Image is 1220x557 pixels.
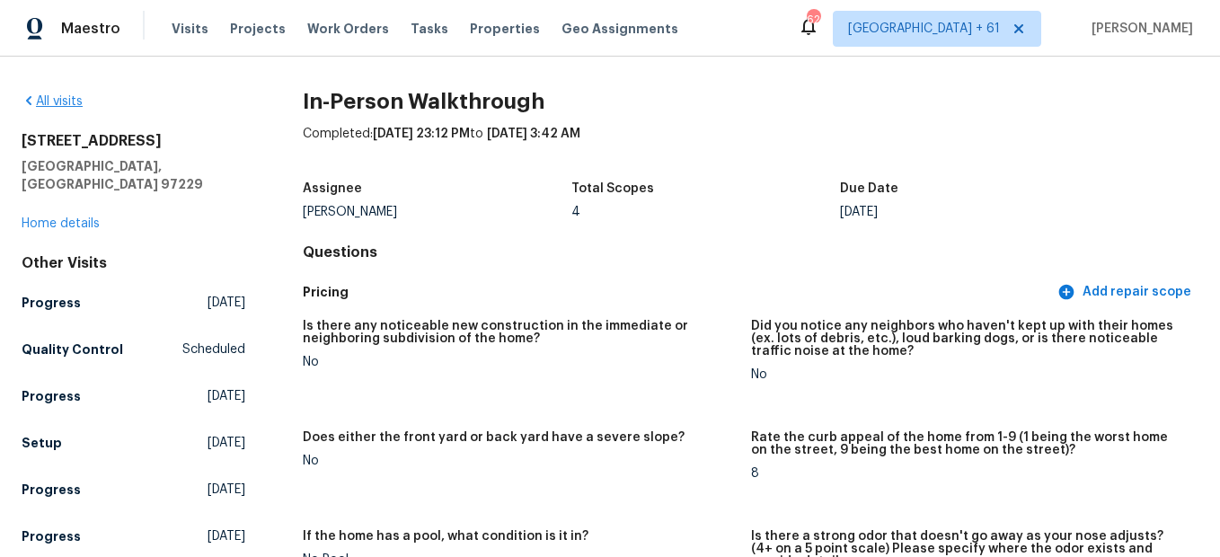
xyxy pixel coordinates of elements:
[22,434,62,452] h5: Setup
[22,157,245,193] h5: [GEOGRAPHIC_DATA], [GEOGRAPHIC_DATA] 97229
[303,125,1198,172] div: Completed: to
[1061,281,1191,304] span: Add repair scope
[22,254,245,272] div: Other Visits
[840,182,898,195] h5: Due Date
[303,206,571,218] div: [PERSON_NAME]
[751,368,1184,381] div: No
[22,95,83,108] a: All visits
[22,481,81,499] h5: Progress
[22,340,123,358] h5: Quality Control
[303,455,736,467] div: No
[22,287,245,319] a: Progress[DATE]
[411,22,448,35] span: Tasks
[208,294,245,312] span: [DATE]
[22,387,81,405] h5: Progress
[303,182,362,195] h5: Assignee
[751,320,1184,358] h5: Did you notice any neighbors who haven't kept up with their homes (ex. lots of debris, etc.), lou...
[61,20,120,38] span: Maestro
[303,93,1198,111] h2: In-Person Walkthrough
[208,527,245,545] span: [DATE]
[22,527,81,545] h5: Progress
[22,520,245,553] a: Progress[DATE]
[470,20,540,38] span: Properties
[208,387,245,405] span: [DATE]
[303,431,685,444] h5: Does either the front yard or back yard have a severe slope?
[172,20,208,38] span: Visits
[571,206,840,218] div: 4
[1054,276,1198,309] button: Add repair scope
[751,467,1184,480] div: 8
[373,128,470,140] span: [DATE] 23:12 PM
[208,434,245,452] span: [DATE]
[303,530,588,543] h5: If the home has a pool, what condition is it in?
[751,431,1184,456] h5: Rate the curb appeal of the home from 1-9 (1 being the worst home on the street, 9 being the best...
[303,356,736,368] div: No
[22,294,81,312] h5: Progress
[1084,20,1193,38] span: [PERSON_NAME]
[22,132,245,150] h2: [STREET_ADDRESS]
[840,206,1109,218] div: [DATE]
[182,340,245,358] span: Scheduled
[22,217,100,230] a: Home details
[848,20,1000,38] span: [GEOGRAPHIC_DATA] + 61
[307,20,389,38] span: Work Orders
[22,473,245,506] a: Progress[DATE]
[303,243,1198,261] h4: Questions
[22,380,245,412] a: Progress[DATE]
[303,320,736,345] h5: Is there any noticeable new construction in the immediate or neighboring subdivision of the home?
[303,283,1054,302] h5: Pricing
[22,427,245,459] a: Setup[DATE]
[561,20,678,38] span: Geo Assignments
[208,481,245,499] span: [DATE]
[571,182,654,195] h5: Total Scopes
[22,333,245,366] a: Quality ControlScheduled
[807,11,819,29] div: 629
[487,128,580,140] span: [DATE] 3:42 AM
[230,20,286,38] span: Projects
